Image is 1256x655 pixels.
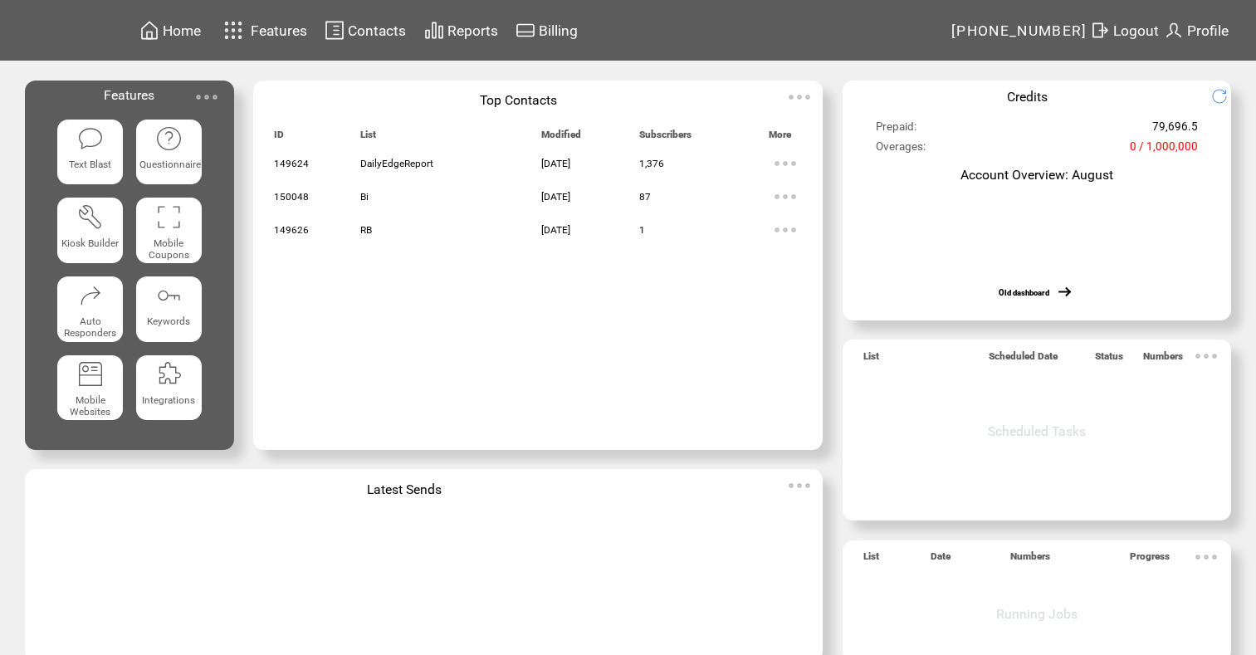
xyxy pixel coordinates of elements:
a: Integrations [136,355,202,421]
span: Auto Responders [64,315,116,339]
a: Contacts [322,17,408,43]
img: home.svg [139,20,159,41]
img: ellypsis.svg [1190,540,1223,574]
span: Running Jobs [996,606,1078,622]
span: Contacts [348,22,406,39]
img: ellypsis.svg [1190,340,1223,373]
span: Text Blast [69,159,111,170]
span: Overages: [876,140,926,160]
span: DailyEdgeReport [360,158,433,169]
span: Numbers [1010,550,1050,569]
span: Status [1095,350,1123,369]
img: tool%201.svg [77,203,104,230]
span: Scheduled Tasks [988,423,1086,439]
img: profile.svg [1164,20,1184,41]
span: Mobile Coupons [149,237,189,261]
a: Reports [422,17,501,43]
img: ellypsis.svg [190,81,223,114]
span: Kiosk Builder [61,237,119,249]
span: 1 [639,224,645,236]
a: Kiosk Builder [57,198,123,263]
span: 149626 [274,224,309,236]
img: chart.svg [424,20,444,41]
span: [DATE] [541,191,570,203]
a: Keywords [136,276,202,342]
span: Mobile Websites [70,394,110,418]
a: Questionnaire [136,120,202,185]
span: Date [931,550,951,569]
a: Auto Responders [57,276,123,342]
span: 150048 [274,191,309,203]
span: List [863,350,879,369]
span: Scheduled Date [989,350,1058,369]
img: questionnaire.svg [155,125,182,152]
span: Latest Sends [367,481,442,497]
span: [PHONE_NUMBER] [951,22,1087,39]
span: [DATE] [541,158,570,169]
span: Features [251,22,307,39]
span: Home [163,22,201,39]
img: auto-responders.svg [77,282,104,309]
a: Text Blast [57,120,123,185]
img: creidtcard.svg [516,20,535,41]
img: mobile-websites.svg [77,360,104,387]
span: Modified [541,129,581,148]
img: ellypsis.svg [769,147,802,180]
img: text-blast.svg [77,125,104,152]
img: coupons.svg [155,203,182,230]
span: ID [274,129,284,148]
span: Bi [360,191,369,203]
span: Logout [1113,22,1159,39]
span: Subscribers [639,129,692,148]
span: Keywords [147,315,190,327]
a: Logout [1087,17,1161,43]
span: List [863,550,879,569]
span: Questionnaire [139,159,201,170]
img: keywords.svg [155,282,182,309]
img: exit.svg [1090,20,1110,41]
span: Profile [1187,22,1229,39]
a: Mobile Websites [57,355,123,421]
span: 149624 [274,158,309,169]
a: Billing [513,17,580,43]
img: ellypsis.svg [769,213,802,247]
img: refresh.png [1211,88,1240,105]
a: Profile [1161,17,1231,43]
span: 0 / 1,000,000 [1130,140,1198,160]
span: Credits [1007,89,1048,105]
img: ellypsis.svg [769,180,802,213]
img: ellypsis.svg [783,469,816,502]
span: Numbers [1143,350,1183,369]
img: contacts.svg [325,20,345,41]
span: Reports [447,22,498,39]
span: List [360,129,376,148]
span: Integrations [142,394,195,406]
a: Old dashboard [999,288,1049,297]
img: integrations.svg [155,360,182,387]
span: 79,696.5 [1152,120,1198,140]
span: Top Contacts [480,92,557,108]
span: RB [360,224,372,236]
span: [DATE] [541,224,570,236]
span: Features [104,87,154,103]
span: 1,376 [639,158,664,169]
span: Account Overview: August [960,167,1113,183]
img: ellypsis.svg [783,81,816,114]
a: Mobile Coupons [136,198,202,263]
a: Home [137,17,203,43]
a: Features [217,14,310,46]
span: Prepaid: [876,120,916,140]
span: More [769,129,791,148]
span: Progress [1130,550,1170,569]
span: Billing [539,22,578,39]
span: 87 [639,191,651,203]
img: features.svg [219,17,248,44]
